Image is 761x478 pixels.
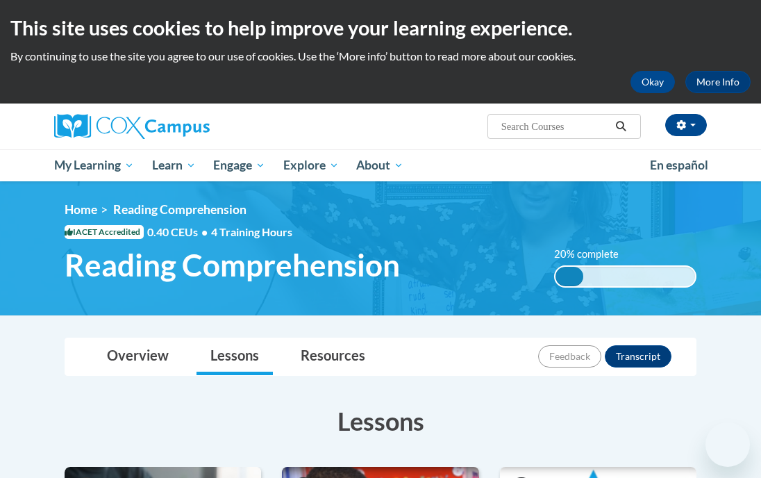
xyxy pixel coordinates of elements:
span: My Learning [54,157,134,174]
span: Explore [283,157,339,174]
a: En español [641,151,717,180]
span: 4 Training Hours [211,225,292,238]
button: Account Settings [665,114,707,136]
a: Explore [274,149,348,181]
i:  [615,122,628,132]
span: Engage [213,157,265,174]
span: • [201,225,208,238]
h2: This site uses cookies to help improve your learning experience. [10,14,751,42]
button: Feedback [538,345,601,368]
iframe: Button to launch messaging window [705,422,750,467]
span: Reading Comprehension [65,247,400,283]
button: Okay [630,71,675,93]
a: My Learning [45,149,143,181]
a: About [348,149,413,181]
p: By continuing to use the site you agree to our use of cookies. Use the ‘More info’ button to read... [10,49,751,64]
button: Transcript [605,345,671,368]
a: Cox Campus [54,114,258,139]
a: Engage [204,149,274,181]
a: Learn [143,149,205,181]
span: En español [650,158,708,172]
a: Home [65,202,97,217]
h3: Lessons [65,404,696,438]
span: 0.40 CEUs [147,224,211,240]
a: Resources [287,338,379,375]
a: Overview [93,338,183,375]
input: Search Courses [500,118,611,135]
a: Lessons [196,338,273,375]
a: More Info [685,71,751,93]
div: 20% complete [555,267,583,286]
img: Cox Campus [54,114,210,139]
button: Search [611,118,632,135]
span: About [356,157,403,174]
span: Learn [152,157,196,174]
label: 20% complete [554,247,634,262]
span: Reading Comprehension [113,202,246,217]
span: IACET Accredited [65,225,144,239]
div: Main menu [44,149,717,181]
